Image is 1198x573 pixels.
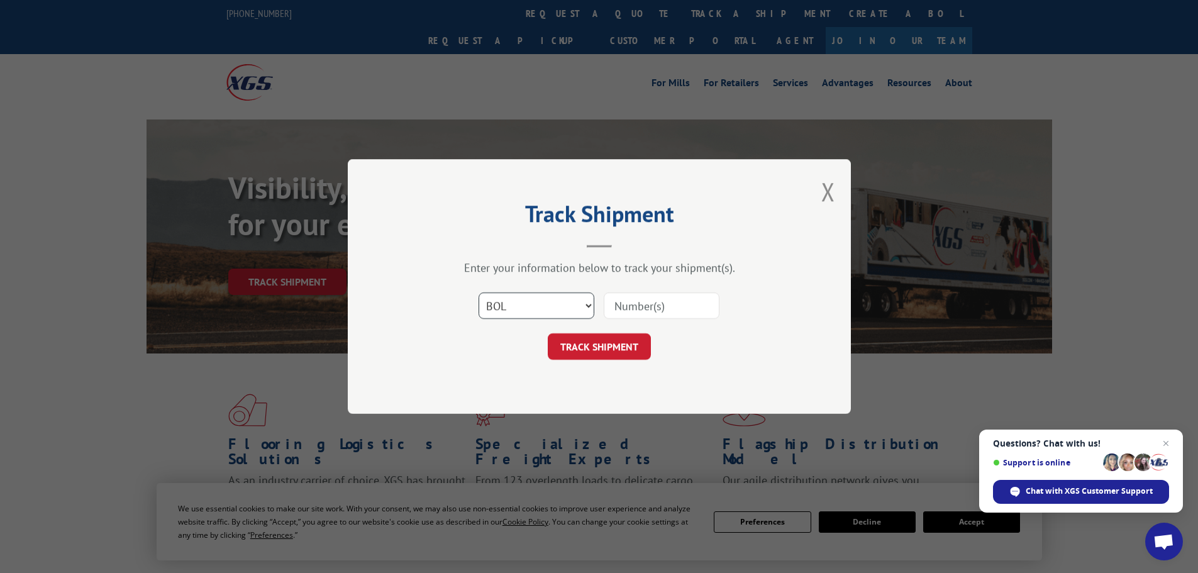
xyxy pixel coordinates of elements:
[993,480,1169,504] div: Chat with XGS Customer Support
[604,292,719,319] input: Number(s)
[993,438,1169,448] span: Questions? Chat with us!
[1158,436,1173,451] span: Close chat
[548,333,651,360] button: TRACK SHIPMENT
[1026,486,1153,497] span: Chat with XGS Customer Support
[411,260,788,275] div: Enter your information below to track your shipment(s).
[1145,523,1183,560] div: Open chat
[821,175,835,208] button: Close modal
[993,458,1099,467] span: Support is online
[411,205,788,229] h2: Track Shipment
